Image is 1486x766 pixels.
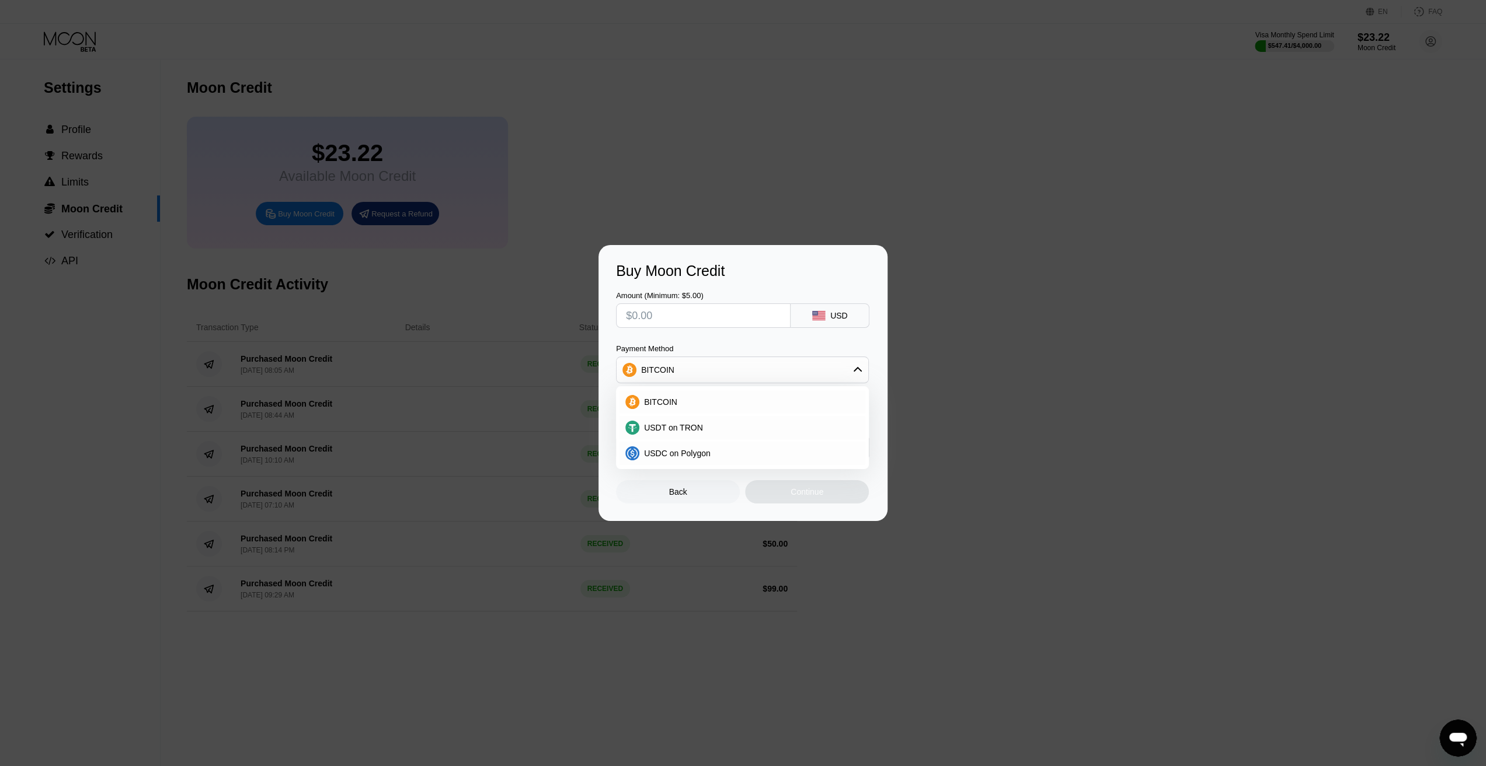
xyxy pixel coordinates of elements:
div: Amount (Minimum: $5.00) [616,291,791,300]
span: USDT on TRON [644,423,703,432]
div: USDT on TRON [620,416,865,439]
span: BITCOIN [644,397,677,407]
div: BITCOIN [617,358,868,382]
div: Back [616,480,740,503]
div: Back [669,487,687,496]
div: USDC on Polygon [620,442,865,465]
span: USDC on Polygon [644,449,711,458]
iframe: Button to launch messaging window [1439,719,1477,757]
div: USD [830,311,848,320]
input: $0.00 [626,304,781,327]
div: Payment Method [616,344,869,353]
div: BITCOIN [641,365,674,375]
div: BITCOIN [620,390,865,414]
div: Buy Moon Credit [616,263,870,279]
